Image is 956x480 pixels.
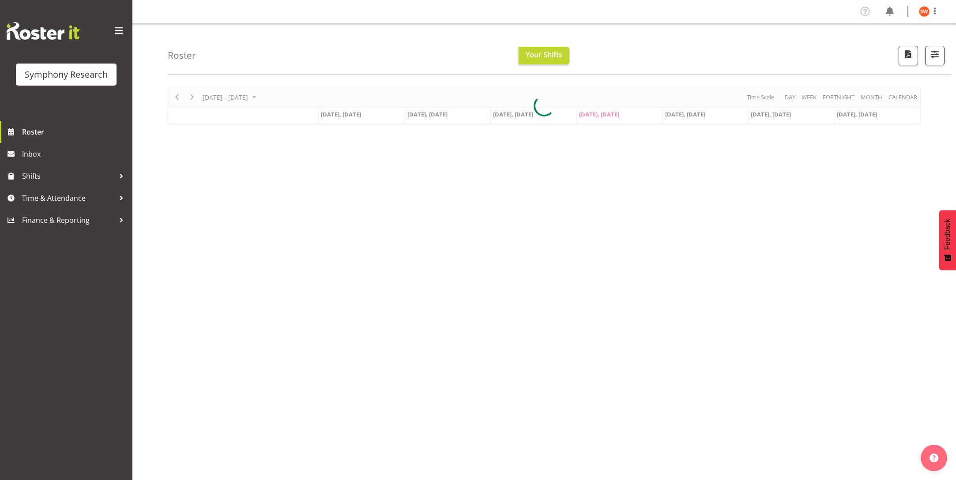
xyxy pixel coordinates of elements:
img: help-xxl-2.png [930,454,938,462]
img: shannon-whelan11890.jpg [919,6,930,17]
div: Symphony Research [25,68,108,81]
span: Roster [22,125,128,139]
span: Finance & Reporting [22,214,115,227]
button: Feedback - Show survey [939,210,956,270]
button: Download a PDF of the roster according to the set date range. [899,46,918,65]
button: Your Shifts [519,47,569,64]
button: Filter Shifts [925,46,945,65]
img: Rosterit website logo [7,22,79,40]
span: Time & Attendance [22,191,115,205]
span: Your Shifts [526,50,562,60]
span: Shifts [22,169,115,183]
span: Feedback [944,219,952,250]
h4: Roster [168,50,196,60]
span: Inbox [22,147,128,161]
